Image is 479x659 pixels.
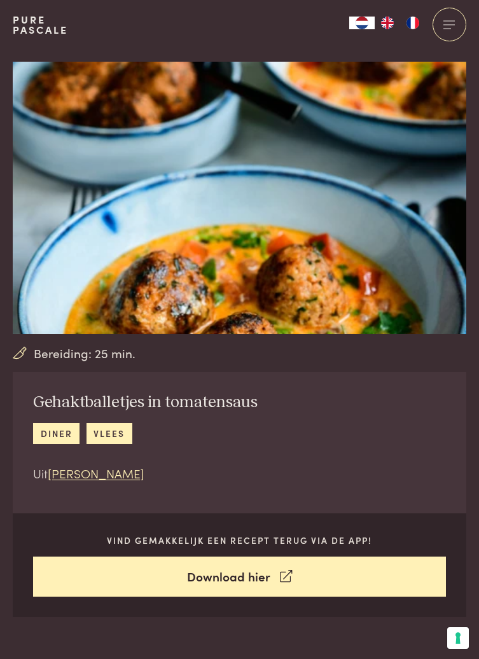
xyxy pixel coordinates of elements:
a: PurePascale [13,15,68,35]
a: NL [349,17,375,29]
button: Uw voorkeuren voor toestemming voor trackingtechnologieën [447,627,469,649]
a: EN [375,17,400,29]
img: Gehaktballetjes in tomatensaus [13,62,466,334]
span: Bereiding: 25 min. [34,344,135,363]
p: Vind gemakkelijk een recept terug via de app! [33,534,446,547]
a: [PERSON_NAME] [48,464,144,482]
a: FR [400,17,426,29]
ul: Language list [375,17,426,29]
h2: Gehaktballetjes in tomatensaus [33,392,258,413]
aside: Language selected: Nederlands [349,17,426,29]
a: vlees [87,423,132,444]
p: Uit [33,464,258,483]
div: Language [349,17,375,29]
a: Download hier [33,557,446,597]
a: diner [33,423,80,444]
